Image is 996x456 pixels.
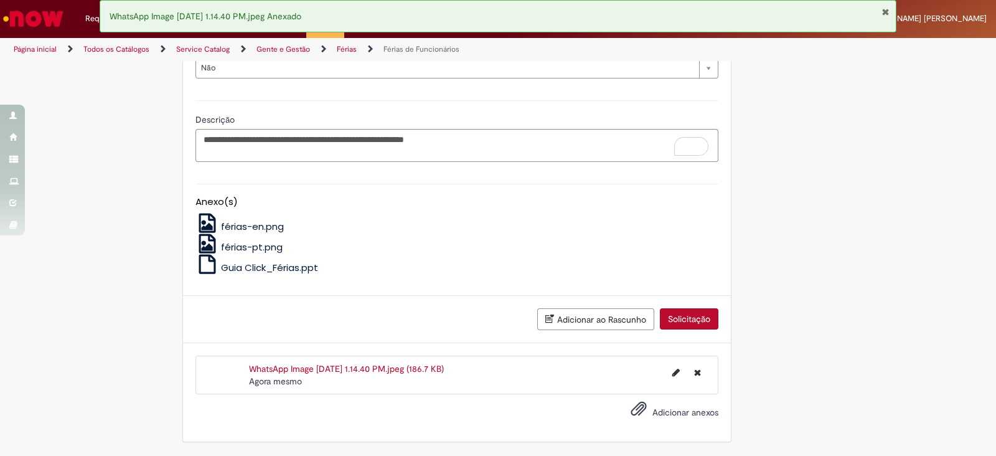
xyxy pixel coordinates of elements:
[249,363,444,374] a: WhatsApp Image [DATE] 1.14.40 PM.jpeg (186.7 KB)
[337,44,357,54] a: Férias
[221,261,318,274] span: Guia Click_Férias.ppt
[9,38,655,61] ul: Trilhas de página
[881,7,890,17] button: Fechar Notificação
[383,44,459,54] a: Férias de Funcionários
[176,44,230,54] a: Service Catalog
[83,44,149,54] a: Todos os Catálogos
[256,44,310,54] a: Gente e Gestão
[195,197,718,207] h5: Anexo(s)
[858,13,987,24] span: [PERSON_NAME] [PERSON_NAME]
[627,397,650,426] button: Adicionar anexos
[665,363,687,382] button: Editar nome de arquivo WhatsApp Image 2025-10-01 at 1.14.40 PM.jpeg
[14,44,57,54] a: Página inicial
[195,261,319,274] a: Guia Click_Férias.ppt
[201,58,693,78] span: Não
[652,407,718,418] span: Adicionar anexos
[249,376,302,387] time: 01/10/2025 13:15:19
[249,376,302,387] span: Agora mesmo
[195,240,283,254] a: férias-pt.png
[537,308,654,330] button: Adicionar ao Rascunho
[221,240,283,254] span: férias-pt.png
[195,114,237,125] span: Descrição
[221,220,284,233] span: férias-en.png
[195,220,284,233] a: férias-en.png
[1,6,65,31] img: ServiceNow
[85,12,129,25] span: Requisições
[110,11,301,22] span: WhatsApp Image [DATE] 1.14.40 PM.jpeg Anexado
[687,363,708,382] button: Excluir WhatsApp Image 2025-10-01 at 1.14.40 PM.jpeg
[195,129,718,163] textarea: To enrich screen reader interactions, please activate Accessibility in Grammarly extension settings
[660,308,718,330] button: Solicitação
